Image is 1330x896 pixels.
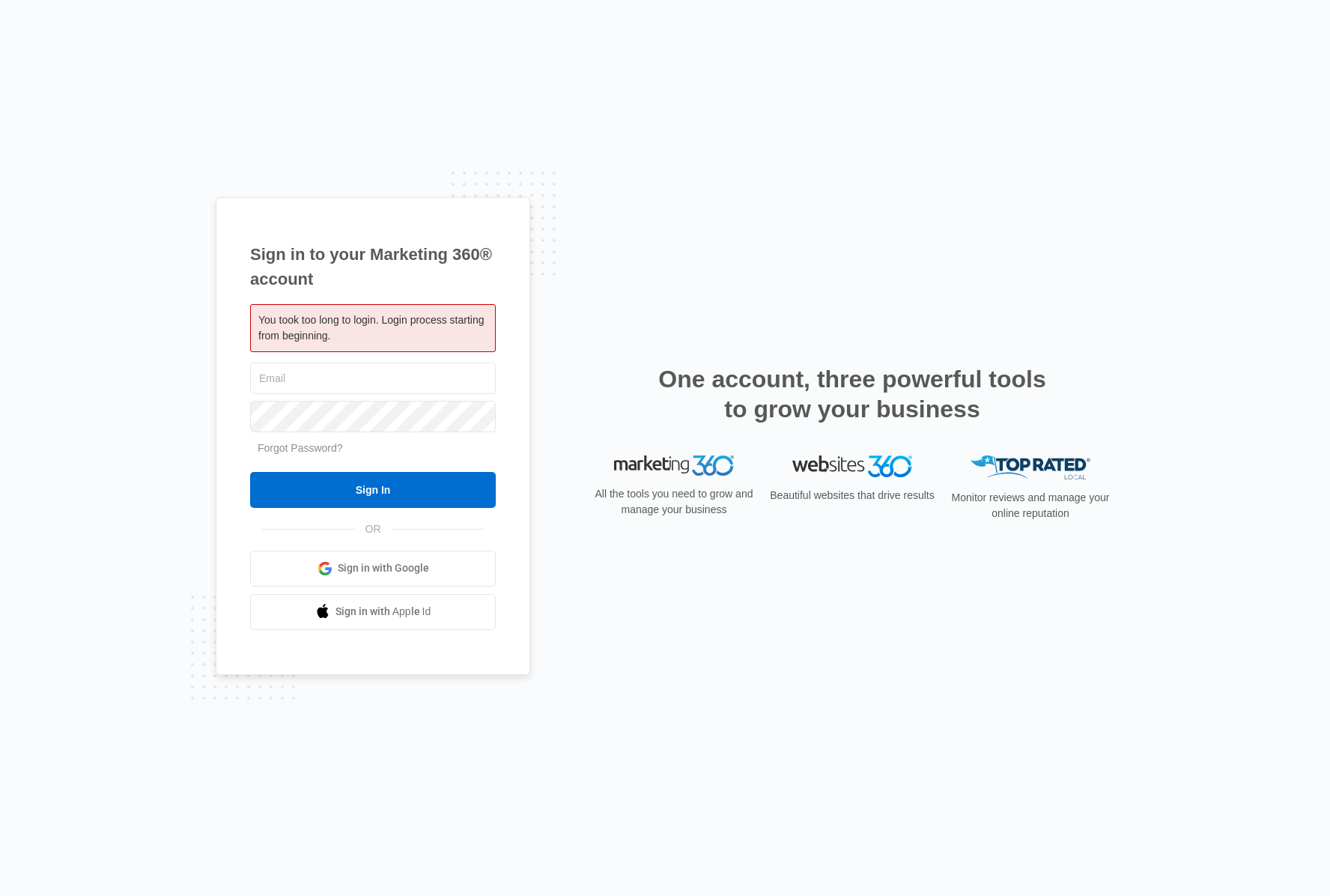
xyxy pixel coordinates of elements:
p: All the tools you need to grow and manage your business [590,486,758,518]
span: OR [355,521,392,537]
span: Sign in with Apple Id [335,604,431,620]
p: Monitor reviews and manage your online reputation [947,490,1114,521]
img: Websites 360 [792,455,912,477]
p: Beautiful websites that drive results [768,488,936,503]
a: Sign in with Apple Id [250,594,496,630]
span: You took too long to login. Login process starting from beginning. [258,314,484,342]
img: Top Rated Local [971,455,1090,480]
img: Marketing 360 [614,455,734,476]
h1: Sign in to your Marketing 360® account [250,242,496,291]
a: Sign in with Google [250,551,496,587]
a: Forgot Password? [258,442,343,454]
span: Sign in with Google [338,560,429,576]
input: Sign In [250,472,496,508]
h2: One account, three powerful tools to grow your business [654,364,1051,424]
input: Email [250,363,496,394]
